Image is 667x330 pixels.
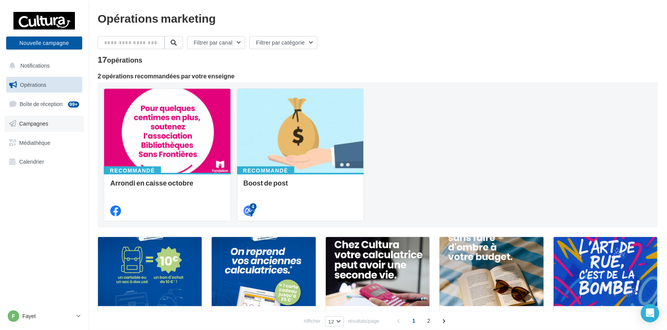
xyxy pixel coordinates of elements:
[304,317,321,325] span: Afficher
[6,36,82,50] button: Nouvelle campagne
[104,166,161,175] div: Recommandé
[68,101,79,108] div: 99+
[249,36,317,49] button: Filtrer par catégorie
[98,12,658,24] div: Opérations marketing
[5,77,84,93] a: Opérations
[20,101,63,107] span: Boîte de réception
[329,318,334,325] span: 12
[19,139,50,146] span: Médiathèque
[12,312,15,320] span: F
[98,55,143,64] div: 17
[237,166,294,175] div: Recommandé
[5,96,84,112] a: Boîte de réception99+
[19,120,48,127] span: Campagnes
[641,304,659,322] div: Open Intercom Messenger
[110,179,224,194] div: Arrondi en caisse octobre
[5,58,81,74] button: Notifications
[5,135,84,151] a: Médiathèque
[19,158,44,165] span: Calendrier
[325,316,344,327] button: 12
[244,179,358,194] div: Boost de post
[6,309,82,323] a: F Fayet
[5,116,84,132] a: Campagnes
[348,317,380,325] span: résultats/page
[187,36,245,49] button: Filtrer par canal
[5,154,84,170] a: Calendrier
[98,73,658,79] div: 2 opérations recommandées par votre enseigne
[20,62,50,69] span: Notifications
[250,203,257,210] div: 4
[22,312,73,320] p: Fayet
[408,315,420,327] span: 1
[20,81,46,88] span: Opérations
[107,56,142,63] div: opérations
[423,315,435,327] span: 2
